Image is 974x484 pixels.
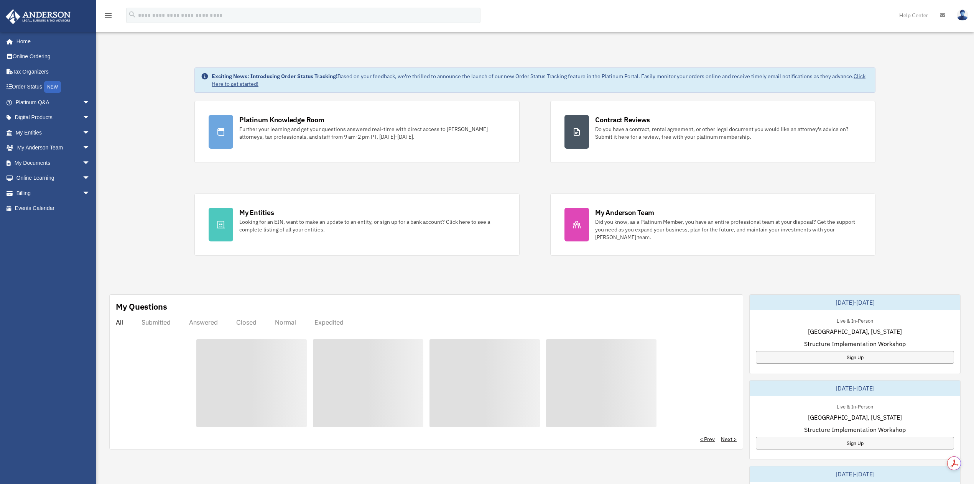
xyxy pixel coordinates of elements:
[5,155,102,171] a: My Documentsarrow_drop_down
[82,125,98,141] span: arrow_drop_down
[5,185,102,201] a: Billingarrow_drop_down
[5,171,102,186] a: Online Learningarrow_drop_down
[275,318,296,326] div: Normal
[750,466,960,482] div: [DATE]-[DATE]
[44,81,61,93] div: NEW
[756,437,954,450] a: Sign Up
[595,125,861,141] div: Do you have a contract, rental agreement, or other legal document you would like an attorney's ad...
[750,295,960,310] div: [DATE]-[DATE]
[212,73,865,87] a: Click Here to get started!
[750,381,960,396] div: [DATE]-[DATE]
[831,402,879,410] div: Live & In-Person
[212,72,869,88] div: Based on your feedback, we're thrilled to announce the launch of our new Order Status Tracking fe...
[116,318,123,326] div: All
[104,13,113,20] a: menu
[314,318,344,326] div: Expedited
[82,95,98,110] span: arrow_drop_down
[595,208,654,217] div: My Anderson Team
[212,73,337,80] strong: Exciting News: Introducing Order Status Tracking!
[82,155,98,171] span: arrow_drop_down
[5,34,98,49] a: Home
[239,218,505,233] div: Looking for an EIN, want to make an update to an entity, or sign up for a bank account? Click her...
[550,101,875,163] a: Contract Reviews Do you have a contract, rental agreement, or other legal document you would like...
[116,301,167,312] div: My Questions
[595,115,650,125] div: Contract Reviews
[5,64,102,79] a: Tax Organizers
[141,318,171,326] div: Submitted
[831,316,879,324] div: Live & In-Person
[236,318,257,326] div: Closed
[5,110,102,125] a: Digital Productsarrow_drop_down
[128,10,137,19] i: search
[194,194,520,256] a: My Entities Looking for an EIN, want to make an update to an entity, or sign up for a bank accoun...
[808,413,902,422] span: [GEOGRAPHIC_DATA], [US_STATE]
[239,115,324,125] div: Platinum Knowledge Room
[595,218,861,241] div: Did you know, as a Platinum Member, you have an entire professional team at your disposal? Get th...
[5,95,102,110] a: Platinum Q&Aarrow_drop_down
[550,194,875,256] a: My Anderson Team Did you know, as a Platinum Member, you have an entire professional team at your...
[5,49,102,64] a: Online Ordering
[239,208,274,217] div: My Entities
[700,435,715,443] a: < Prev
[5,201,102,216] a: Events Calendar
[194,101,520,163] a: Platinum Knowledge Room Further your learning and get your questions answered real-time with dire...
[82,185,98,201] span: arrow_drop_down
[82,140,98,156] span: arrow_drop_down
[804,425,906,434] span: Structure Implementation Workshop
[756,351,954,364] a: Sign Up
[5,79,102,95] a: Order StatusNEW
[5,140,102,156] a: My Anderson Teamarrow_drop_down
[104,11,113,20] i: menu
[804,339,906,348] span: Structure Implementation Workshop
[189,318,218,326] div: Answered
[957,10,968,21] img: User Pic
[82,110,98,126] span: arrow_drop_down
[3,9,73,24] img: Anderson Advisors Platinum Portal
[808,327,902,336] span: [GEOGRAPHIC_DATA], [US_STATE]
[82,171,98,186] span: arrow_drop_down
[721,435,737,443] a: Next >
[5,125,102,140] a: My Entitiesarrow_drop_down
[239,125,505,141] div: Further your learning and get your questions answered real-time with direct access to [PERSON_NAM...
